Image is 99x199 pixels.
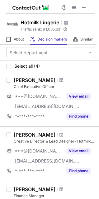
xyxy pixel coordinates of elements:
[66,113,91,119] button: Reveal Button
[15,148,63,154] span: ***@[DOMAIN_NAME]
[21,19,59,26] h1: Hotmilk Lingerie
[15,158,80,164] span: [EMAIL_ADDRESS][DOMAIN_NAME]
[14,138,95,144] div: Creative Director & Lead Designer- Hotmilk Lingerie
[14,77,55,83] div: [PERSON_NAME]
[37,37,67,42] span: Decision makers
[21,27,62,32] span: Traffic rank: # 1,085,631
[66,168,91,174] button: Reveal Button
[12,4,50,11] img: ContactOut v5.3.10
[66,148,91,154] button: Reveal Button
[14,193,95,199] div: Finance Manager
[14,186,55,192] div: [PERSON_NAME]
[10,50,48,56] div: Select department
[15,94,63,99] span: ***@[DOMAIN_NAME]
[80,37,93,42] span: Similar
[66,93,91,99] button: Reveal Button
[14,132,55,138] div: [PERSON_NAME]
[15,104,80,109] span: [EMAIL_ADDRESS][DOMAIN_NAME]
[14,37,24,42] span: About
[6,18,19,30] img: deb587ab430bb3b9665d7f62fce330b8
[14,84,95,90] div: Chief Executive Officer
[14,64,40,69] span: Select all (4)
